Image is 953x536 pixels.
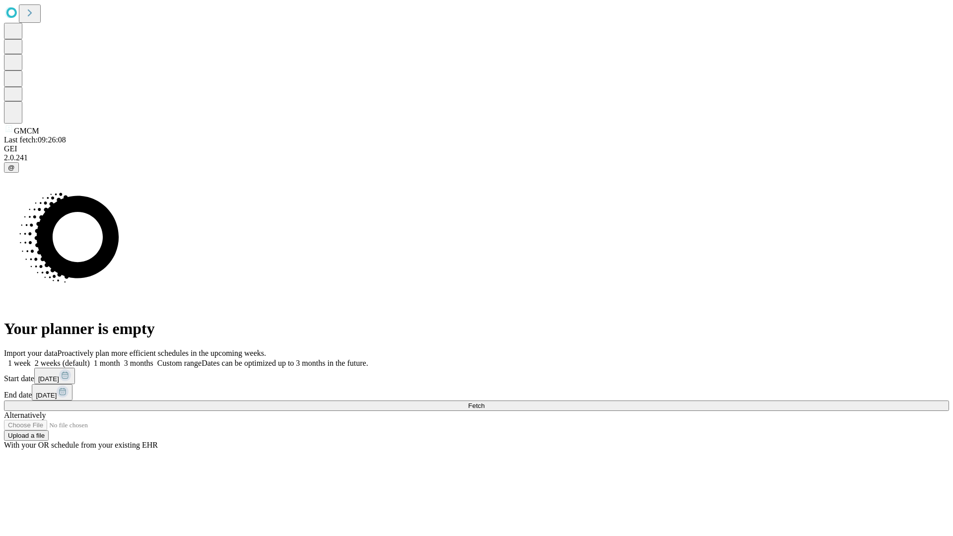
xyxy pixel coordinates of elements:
[4,135,66,144] span: Last fetch: 09:26:08
[4,320,949,338] h1: Your planner is empty
[38,375,59,383] span: [DATE]
[94,359,120,367] span: 1 month
[4,144,949,153] div: GEI
[58,349,266,357] span: Proactively plan more efficient schedules in the upcoming weeks.
[4,430,49,441] button: Upload a file
[36,392,57,399] span: [DATE]
[35,359,90,367] span: 2 weeks (default)
[34,368,75,384] button: [DATE]
[157,359,202,367] span: Custom range
[468,402,484,409] span: Fetch
[4,368,949,384] div: Start date
[4,411,46,419] span: Alternatively
[8,359,31,367] span: 1 week
[14,127,39,135] span: GMCM
[8,164,15,171] span: @
[4,162,19,173] button: @
[4,441,158,449] span: With your OR schedule from your existing EHR
[4,153,949,162] div: 2.0.241
[4,401,949,411] button: Fetch
[124,359,153,367] span: 3 months
[4,349,58,357] span: Import your data
[32,384,72,401] button: [DATE]
[202,359,368,367] span: Dates can be optimized up to 3 months in the future.
[4,384,949,401] div: End date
